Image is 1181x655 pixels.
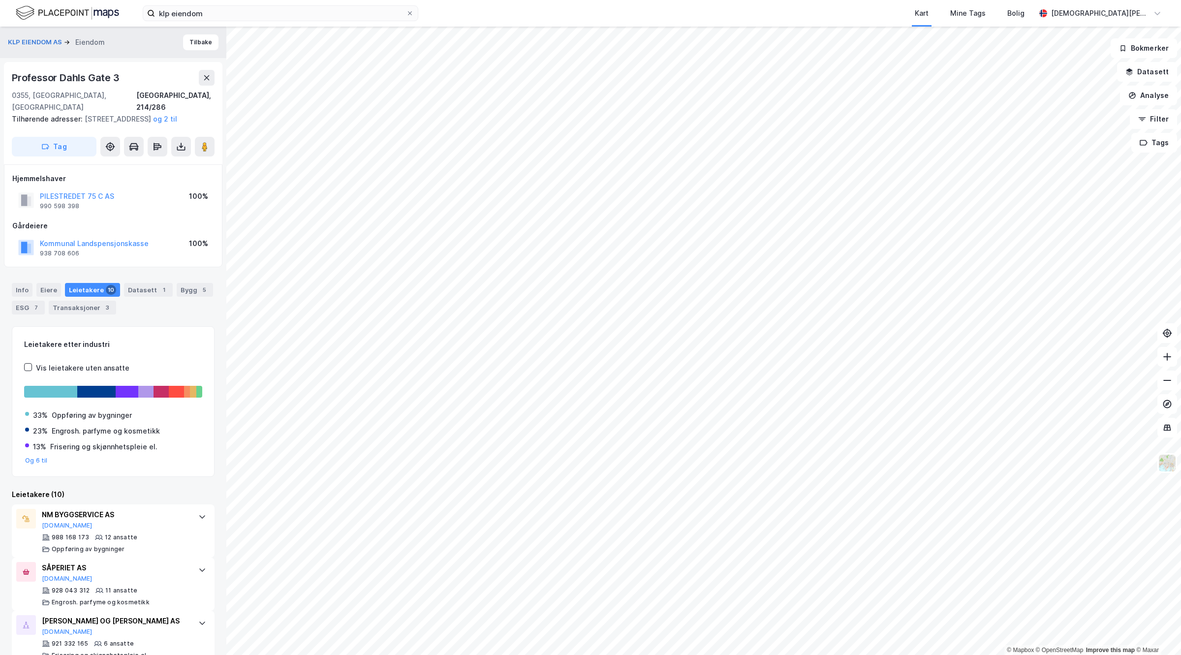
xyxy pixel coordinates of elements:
div: 100% [189,238,208,250]
div: Frisering og skjønnhetspleie el. [50,441,157,453]
div: Kart [915,7,929,19]
input: Søk på adresse, matrikkel, gårdeiere, leietakere eller personer [155,6,406,21]
div: Professor Dahls Gate 3 [12,70,122,86]
div: 7 [31,303,41,312]
div: [PERSON_NAME] OG [PERSON_NAME] AS [42,615,188,627]
button: Tilbake [183,34,218,50]
div: [STREET_ADDRESS] [12,113,207,125]
a: Improve this map [1086,647,1135,654]
div: Datasett [124,283,173,297]
div: [GEOGRAPHIC_DATA], 214/286 [136,90,215,113]
button: Datasett [1117,62,1177,82]
div: 13% [33,441,46,453]
div: 11 ansatte [105,587,137,594]
div: Leietakere (10) [12,489,215,500]
div: Gårdeiere [12,220,214,232]
div: Mine Tags [950,7,986,19]
div: Transaksjoner [49,301,116,314]
div: ESG [12,301,45,314]
div: Eiere [36,283,61,297]
div: 100% [189,190,208,202]
div: Oppføring av bygninger [52,409,132,421]
div: 5 [199,285,209,295]
button: Tags [1131,133,1177,153]
span: Tilhørende adresser: [12,115,85,123]
div: NM BYGGSERVICE AS [42,509,188,521]
div: 33% [33,409,48,421]
div: 1 [159,285,169,295]
div: Engrosh. parfyme og kosmetikk [52,425,160,437]
div: 0355, [GEOGRAPHIC_DATA], [GEOGRAPHIC_DATA] [12,90,136,113]
button: Filter [1130,109,1177,129]
div: [DEMOGRAPHIC_DATA][PERSON_NAME] [1051,7,1150,19]
button: Analyse [1120,86,1177,105]
div: Oppføring av bygninger [52,545,124,553]
img: logo.f888ab2527a4732fd821a326f86c7f29.svg [16,4,119,22]
div: Bolig [1007,7,1025,19]
button: [DOMAIN_NAME] [42,628,93,636]
div: 23% [33,425,48,437]
div: Info [12,283,32,297]
div: Hjemmelshaver [12,173,214,185]
div: 938 708 606 [40,250,79,257]
div: 3 [102,303,112,312]
div: Engrosh. parfyme og kosmetikk [52,598,150,606]
div: 12 ansatte [105,533,137,541]
button: [DOMAIN_NAME] [42,575,93,583]
div: Bygg [177,283,213,297]
button: Og 6 til [25,457,48,465]
a: Mapbox [1007,647,1034,654]
button: Tag [12,137,96,156]
div: Vis leietakere uten ansatte [36,362,129,374]
div: SÅPERIET AS [42,562,188,574]
div: Eiendom [75,36,105,48]
a: OpenStreetMap [1036,647,1084,654]
div: Leietakere [65,283,120,297]
button: [DOMAIN_NAME] [42,522,93,530]
div: 990 598 398 [40,202,79,210]
button: KLP EIENDOM AS [8,37,64,47]
div: 921 332 165 [52,640,88,648]
div: Leietakere etter industri [24,339,202,350]
img: Z [1158,454,1177,472]
button: Bokmerker [1111,38,1177,58]
div: 928 043 312 [52,587,90,594]
div: 10 [106,285,116,295]
div: 6 ansatte [104,640,134,648]
iframe: Chat Widget [1132,608,1181,655]
div: 988 168 173 [52,533,89,541]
